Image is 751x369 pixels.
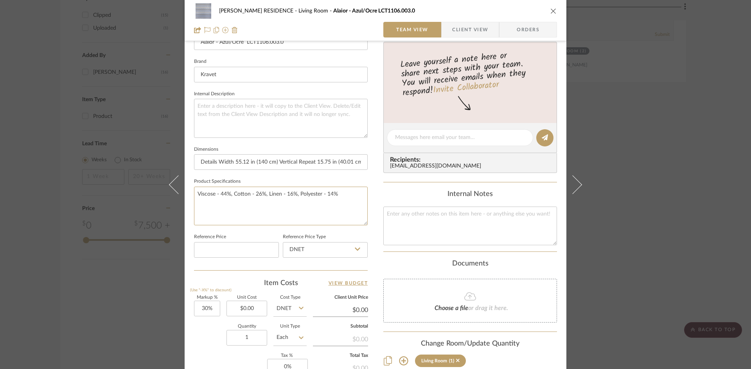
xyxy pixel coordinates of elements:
[219,8,298,14] span: [PERSON_NAME] RESIDENCE
[508,22,548,37] span: Orders
[449,358,454,364] div: (1)
[267,354,307,358] label: Tax %
[194,34,368,50] input: Enter Item Name
[333,8,415,14] span: Alaior - Azul/Ocre LCT1106.003.0
[468,305,508,311] span: or drag it here.
[390,156,553,163] span: Recipients:
[433,78,499,98] a: Invite Collaborator
[550,7,557,14] button: close
[194,148,218,152] label: Dimensions
[313,324,368,328] label: Subtotal
[194,235,226,239] label: Reference Price
[283,235,326,239] label: Reference Price Type
[194,92,235,96] label: Internal Description
[396,22,428,37] span: Team View
[273,324,307,328] label: Unit Type
[273,296,307,299] label: Cost Type
[194,67,368,82] input: Enter Brand
[194,278,368,288] div: Item Costs
[313,332,368,346] div: $0.00
[232,27,238,33] img: Remove from project
[383,260,557,268] div: Documents
[383,190,557,199] div: Internal Notes
[226,296,267,299] label: Unit Cost
[226,324,267,328] label: Quantity
[421,358,447,364] div: Living Room
[194,60,207,64] label: Brand
[194,3,213,19] img: 5aaa8f7b-a092-482a-84dd-04cd9ceff896_48x40.jpg
[313,296,368,299] label: Client Unit Price
[313,354,368,358] label: Total Tax
[452,22,488,37] span: Client View
[390,163,553,169] div: [EMAIL_ADDRESS][DOMAIN_NAME]
[194,154,368,170] input: Enter the dimensions of this item
[435,305,468,311] span: Choose a file
[329,278,368,288] a: View Budget
[298,8,333,14] span: Living Room
[383,47,558,100] div: Leave yourself a note here or share next steps with your team. You will receive emails when they ...
[383,340,557,348] div: Change Room/Update Quantity
[194,296,220,299] label: Markup %
[194,180,241,184] label: Product Specifications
